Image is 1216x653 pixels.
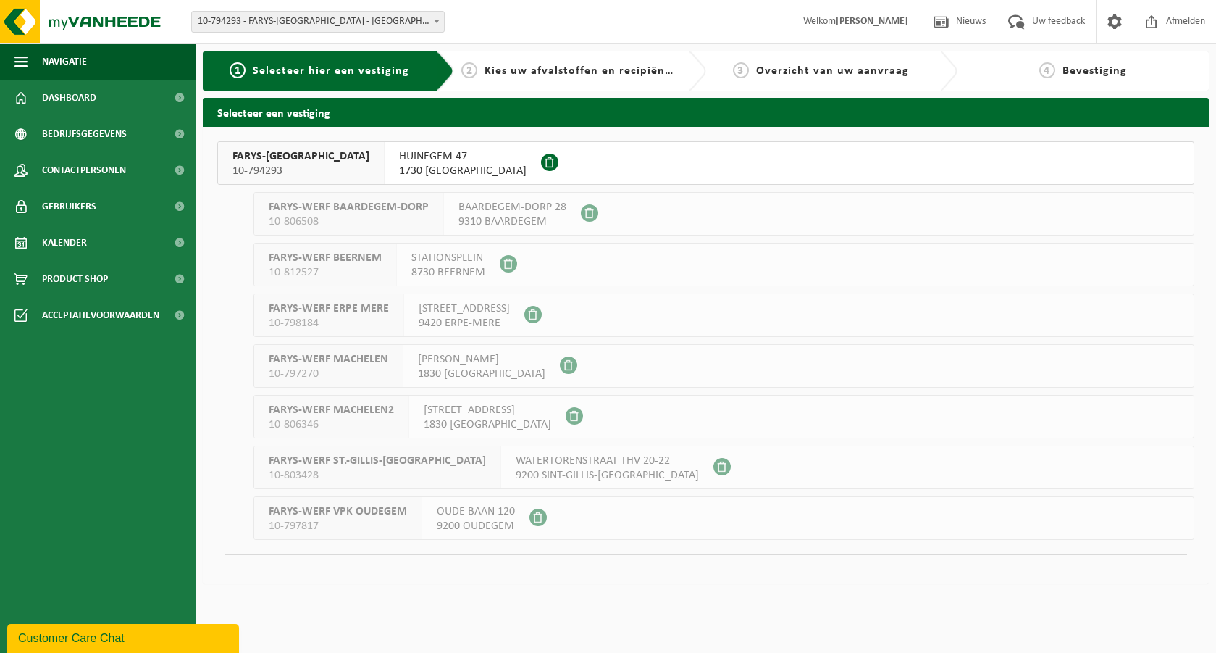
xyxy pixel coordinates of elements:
[756,65,909,77] span: Overzicht van uw aanvraag
[836,16,908,27] strong: [PERSON_NAME]
[269,352,388,367] span: FARYS-WERF MACHELEN
[42,152,126,188] span: Contactpersonen
[42,116,127,152] span: Bedrijfsgegevens
[269,454,486,468] span: FARYS-WERF ST.-GILLIS-[GEOGRAPHIC_DATA]
[42,261,108,297] span: Product Shop
[411,265,485,280] span: 8730 BEERNEM
[419,316,510,330] span: 9420 ERPE-MERE
[42,297,159,333] span: Acceptatievoorwaarden
[1062,65,1127,77] span: Bevestiging
[485,65,684,77] span: Kies uw afvalstoffen en recipiënten
[424,403,551,417] span: [STREET_ADDRESS]
[269,468,486,483] span: 10-803428
[269,200,429,215] span: FARYS-WERF BAARDEGEM-DORP
[399,149,527,164] span: HUINEGEM 47
[269,251,382,265] span: FARYS-WERF BEERNEM
[217,141,1194,185] button: FARYS-[GEOGRAPHIC_DATA] 10-794293 HUINEGEM 471730 [GEOGRAPHIC_DATA]
[269,215,429,229] span: 10-806508
[269,301,389,316] span: FARYS-WERF ERPE MERE
[437,504,515,519] span: OUDE BAAN 120
[253,65,409,77] span: Selecteer hier een vestiging
[191,11,445,33] span: 10-794293 - FARYS-ASSE - ASSE
[42,43,87,80] span: Navigatie
[269,316,389,330] span: 10-798184
[7,621,242,653] iframe: chat widget
[269,417,394,432] span: 10-806346
[437,519,515,533] span: 9200 OUDEGEM
[42,80,96,116] span: Dashboard
[418,352,545,367] span: [PERSON_NAME]
[419,301,510,316] span: [STREET_ADDRESS]
[192,12,444,32] span: 10-794293 - FARYS-ASSE - ASSE
[516,468,699,483] span: 9200 SINT-GILLIS-[GEOGRAPHIC_DATA]
[399,164,527,178] span: 1730 [GEOGRAPHIC_DATA]
[424,417,551,432] span: 1830 [GEOGRAPHIC_DATA]
[232,164,369,178] span: 10-794293
[458,215,566,229] span: 9310 BAARDEGEM
[1039,62,1055,78] span: 4
[269,403,394,417] span: FARYS-WERF MACHELEN2
[516,454,699,468] span: WATERTORENSTRAAT THV 20-22
[230,62,246,78] span: 1
[411,251,485,265] span: STATIONSPLEIN
[203,98,1209,126] h2: Selecteer een vestiging
[269,265,382,280] span: 10-812527
[418,367,545,381] span: 1830 [GEOGRAPHIC_DATA]
[458,200,566,215] span: BAARDEGEM-DORP 28
[269,504,407,519] span: FARYS-WERF VPK OUDEGEM
[42,188,96,225] span: Gebruikers
[461,62,477,78] span: 2
[269,367,388,381] span: 10-797270
[733,62,749,78] span: 3
[42,225,87,261] span: Kalender
[269,519,407,533] span: 10-797817
[232,149,369,164] span: FARYS-[GEOGRAPHIC_DATA]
